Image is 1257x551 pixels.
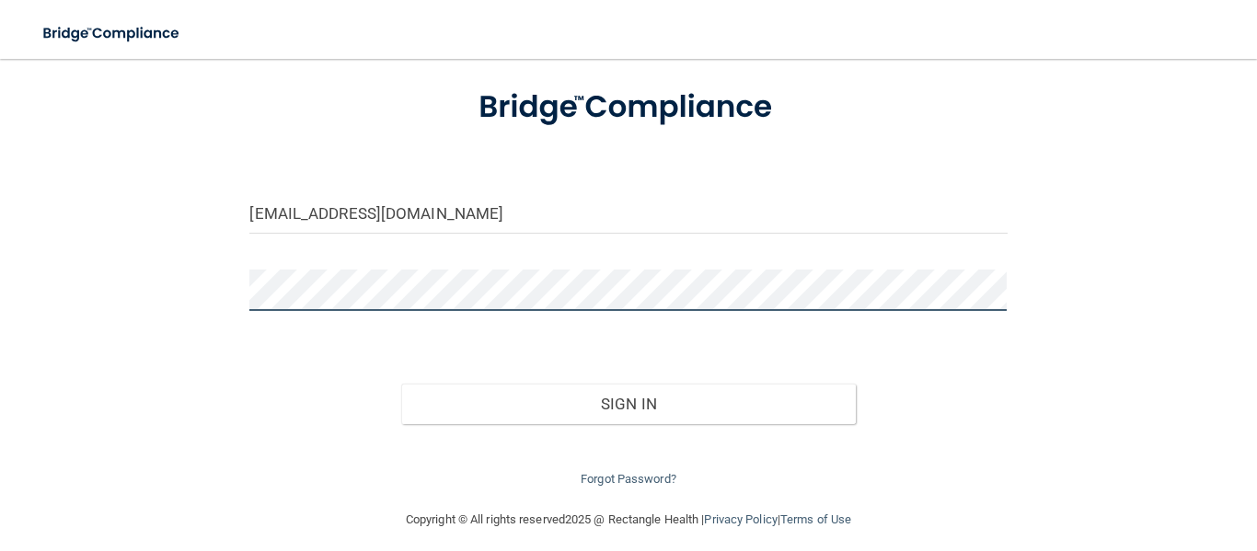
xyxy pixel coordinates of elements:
[446,67,812,148] img: bridge_compliance_login_screen.278c3ca4.svg
[401,384,856,424] button: Sign In
[704,512,777,526] a: Privacy Policy
[581,472,676,486] a: Forgot Password?
[780,512,851,526] a: Terms of Use
[28,15,197,52] img: bridge_compliance_login_screen.278c3ca4.svg
[249,192,1007,234] input: Email
[293,490,964,549] div: Copyright © All rights reserved 2025 @ Rectangle Health | |
[936,420,1235,494] iframe: Drift Widget Chat Controller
